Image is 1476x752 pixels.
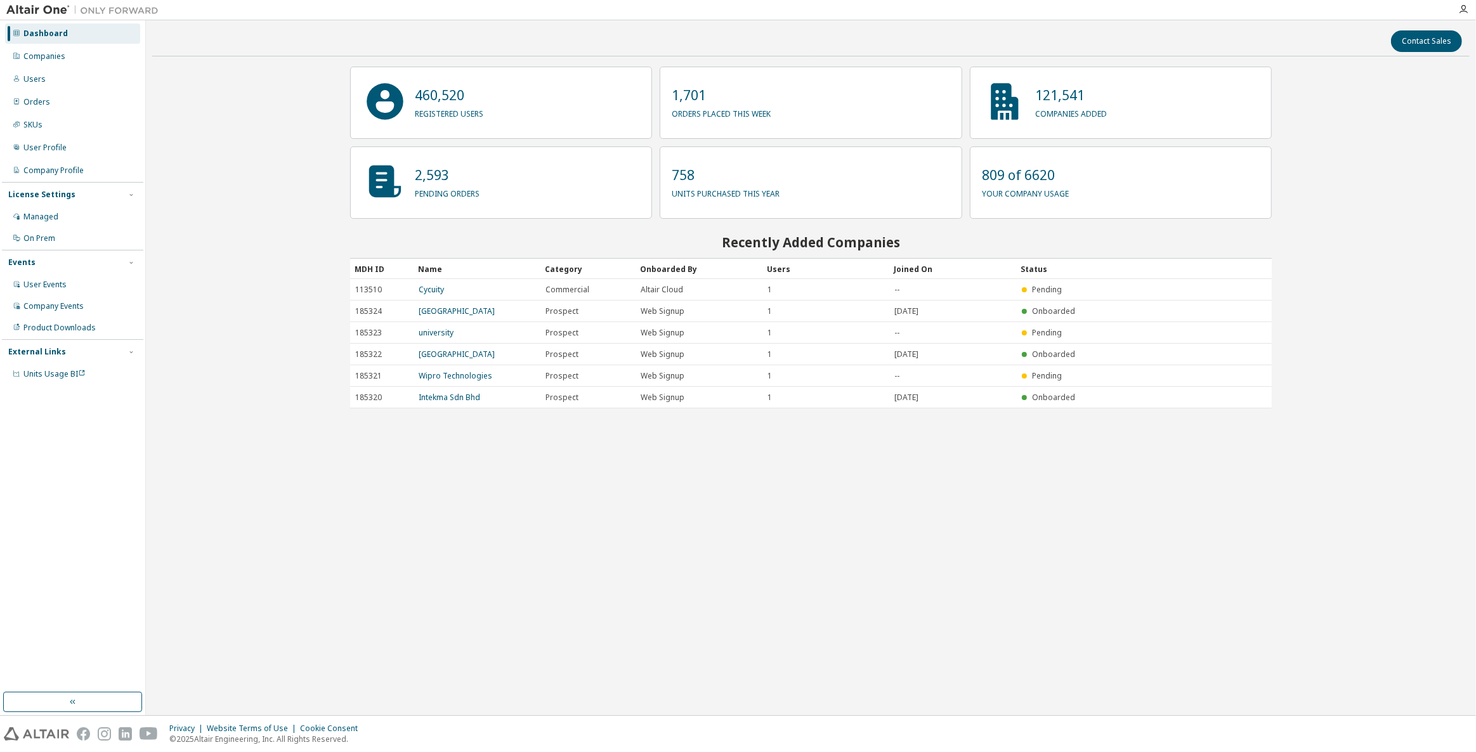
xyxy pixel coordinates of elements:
span: Prospect [546,392,579,403]
span: Onboarded [1032,306,1075,316]
div: Name [419,259,535,279]
h2: Recently Added Companies [350,234,1272,250]
div: Company Events [23,301,84,311]
div: Cookie Consent [300,723,365,734]
div: Events [8,257,36,268]
a: [GEOGRAPHIC_DATA] [419,349,495,360]
img: linkedin.svg [119,727,132,741]
span: 1 [768,371,773,381]
p: © 2025 Altair Engineering, Inc. All Rights Reserved. [169,734,365,744]
a: Wipro Technologies [419,370,493,381]
span: 185320 [356,392,382,403]
span: -- [895,371,900,381]
p: 121,541 [1035,86,1107,105]
span: 185323 [356,328,382,338]
p: 758 [672,165,780,185]
span: 185322 [356,349,382,360]
span: Web Signup [641,328,685,338]
span: 113510 [356,285,382,295]
a: Intekma Sdn Bhd [419,392,481,403]
div: Users [23,74,46,84]
div: Managed [23,212,58,222]
span: 1 [768,306,773,316]
span: Prospect [546,349,579,360]
p: pending orders [415,185,480,199]
p: units purchased this year [672,185,780,199]
button: Contact Sales [1391,30,1462,52]
span: -- [895,285,900,295]
div: Onboarded By [641,259,757,279]
a: [GEOGRAPHIC_DATA] [419,306,495,316]
div: On Prem [23,233,55,243]
span: 1 [768,285,773,295]
span: Units Usage BI [23,368,86,379]
span: [DATE] [895,392,919,403]
div: Dashboard [23,29,68,39]
span: Commercial [546,285,590,295]
span: 1 [768,349,773,360]
p: registered users [415,105,484,119]
span: Prospect [546,371,579,381]
div: License Settings [8,190,75,200]
span: 185321 [356,371,382,381]
div: Orders [23,97,50,107]
span: Web Signup [641,306,685,316]
div: Joined On [894,259,1011,279]
img: instagram.svg [98,727,111,741]
span: 1 [768,392,773,403]
div: Product Downloads [23,323,96,333]
span: Pending [1032,327,1062,338]
img: Altair One [6,4,165,16]
span: Web Signup [641,371,685,381]
a: Cycuity [419,284,445,295]
span: Pending [1032,284,1062,295]
span: Onboarded [1032,349,1075,360]
a: university [419,327,454,338]
img: youtube.svg [140,727,158,741]
span: Prospect [546,328,579,338]
img: facebook.svg [77,727,90,741]
p: orders placed this week [672,105,771,119]
div: Category [545,259,630,279]
span: -- [895,328,900,338]
p: 460,520 [415,86,484,105]
span: Web Signup [641,349,685,360]
span: 185324 [356,306,382,316]
div: Website Terms of Use [207,723,300,734]
div: Company Profile [23,165,84,176]
span: [DATE] [895,306,919,316]
span: [DATE] [895,349,919,360]
div: External Links [8,347,66,357]
span: 1 [768,328,773,338]
div: Privacy [169,723,207,734]
p: 809 of 6620 [982,165,1069,185]
div: User Events [23,280,67,290]
span: Onboarded [1032,392,1075,403]
div: SKUs [23,120,42,130]
span: Pending [1032,370,1062,381]
div: Status [1021,259,1196,279]
img: altair_logo.svg [4,727,69,741]
div: MDH ID [355,259,408,279]
span: Prospect [546,306,579,316]
div: User Profile [23,143,67,153]
p: 2,593 [415,165,480,185]
span: Altair Cloud [641,285,684,295]
p: companies added [1035,105,1107,119]
div: Companies [23,51,65,62]
div: Users [767,259,884,279]
p: your company usage [982,185,1069,199]
span: Web Signup [641,392,685,403]
p: 1,701 [672,86,771,105]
